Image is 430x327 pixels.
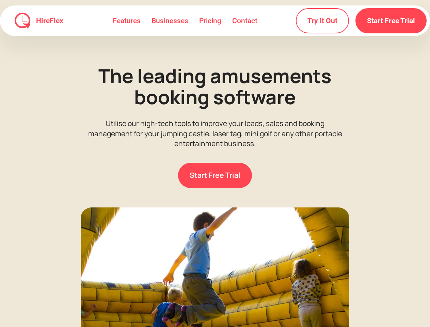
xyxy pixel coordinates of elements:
a: Businesses [146,10,194,31]
a: Start Free Trial [355,8,427,33]
a: Features [107,10,146,31]
a: Pricing [194,10,227,31]
a: HireFlex [31,17,66,24]
p: Utilise our high-tech tools to improve your leads, sales and booking management for your jumping ... [84,119,346,149]
a: Contact [227,10,263,31]
strong: The leading amusements booking software [98,63,332,110]
img: HireFlex Logo [14,13,31,29]
a: Start Free Trial [178,163,252,188]
a: Try It Out [296,8,349,33]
